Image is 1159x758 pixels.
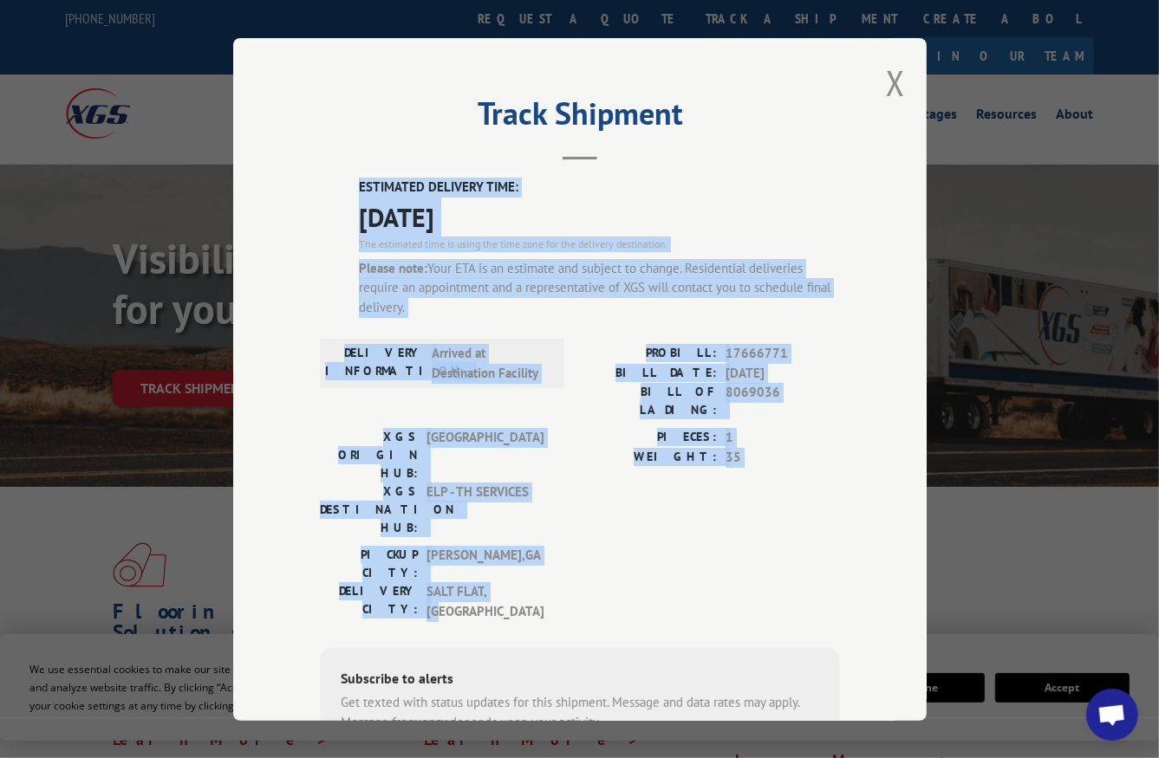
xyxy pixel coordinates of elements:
span: 1 [726,428,840,448]
h2: Track Shipment [320,101,840,134]
span: Arrived at Destination Facility [432,344,549,383]
div: Open chat [1086,689,1138,741]
label: BILL OF LADING: [580,383,717,419]
label: WEIGHT: [580,447,717,467]
span: [PERSON_NAME] , GA [426,546,544,582]
label: ESTIMATED DELIVERY TIME: [359,178,840,198]
span: 35 [726,447,840,467]
span: [DATE] [359,197,840,236]
label: BILL DATE: [580,363,717,383]
span: [DATE] [726,363,840,383]
label: PICKUP CITY: [320,546,418,582]
div: Your ETA is an estimate and subject to change. Residential deliveries require an appointment and ... [359,258,840,317]
label: PIECES: [580,428,717,448]
button: Close modal [886,60,905,106]
span: SALT FLAT , [GEOGRAPHIC_DATA] [426,582,544,621]
div: Get texted with status updates for this shipment. Message and data rates may apply. Message frequ... [341,693,819,732]
label: XGS ORIGIN HUB: [320,428,418,483]
label: PROBILL: [580,344,717,364]
label: XGS DESTINATION HUB: [320,483,418,537]
div: The estimated time is using the time zone for the delivery destination. [359,236,840,251]
label: DELIVERY CITY: [320,582,418,621]
span: 8069036 [726,383,840,419]
div: Subscribe to alerts [341,668,819,693]
span: 17666771 [726,344,840,364]
span: [GEOGRAPHIC_DATA] [426,428,544,483]
span: ELP - TH SERVICES [426,483,544,537]
label: DELIVERY INFORMATION: [325,344,423,383]
strong: Please note: [359,259,427,275]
